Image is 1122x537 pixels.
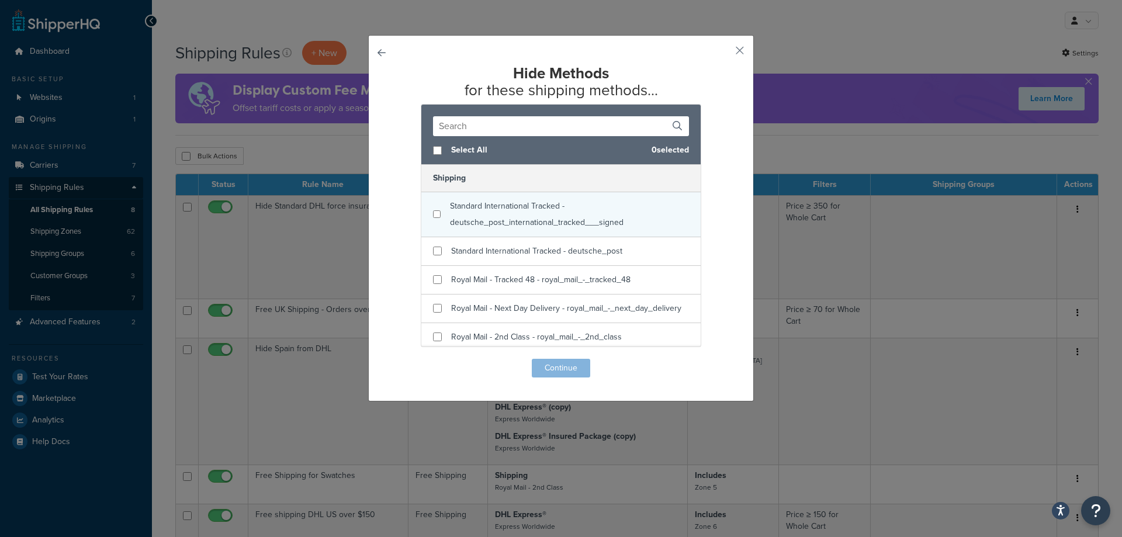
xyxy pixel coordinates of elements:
span: Royal Mail - 2nd Class - royal_mail_-_2nd_class [451,331,622,343]
input: Search [433,116,689,136]
span: Royal Mail - Tracked 48 - royal_mail_-_tracked_48 [451,273,631,286]
strong: Hide Methods [513,62,609,84]
span: Standard International Tracked - deutsche_post [451,245,622,257]
button: Open Resource Center [1081,496,1110,525]
h5: Shipping [421,165,701,192]
span: Select All [451,142,642,158]
div: 0 selected [421,136,701,165]
span: Standard International Tracked - deutsche_post_international_tracked___signed [450,200,624,228]
h2: for these shipping methods... [398,65,724,98]
span: Royal Mail - Next Day Delivery - royal_mail_-_next_day_delivery [451,302,681,314]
